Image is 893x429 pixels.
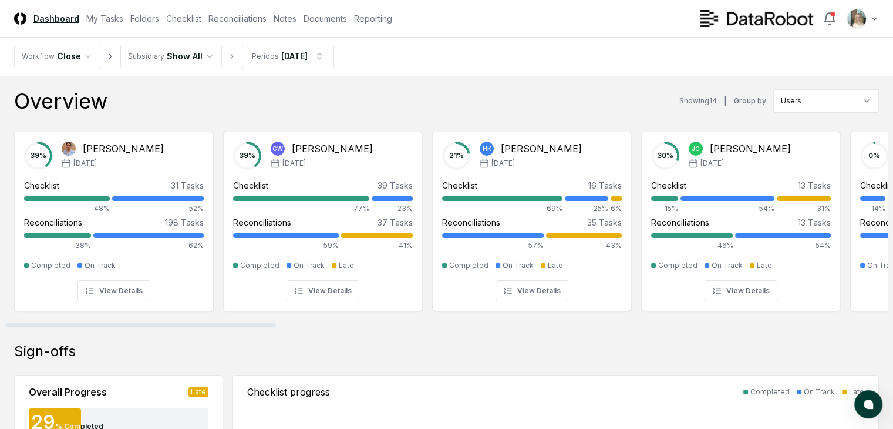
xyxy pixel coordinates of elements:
[166,12,201,25] a: Checklist
[85,260,116,271] div: On Track
[372,203,413,214] div: 23%
[188,387,208,397] div: Late
[750,387,790,397] div: Completed
[679,96,717,106] div: Showing 14
[710,142,791,156] div: [PERSON_NAME]
[24,179,59,192] div: Checklist
[854,390,882,418] button: atlas-launcher
[734,98,766,105] label: Group by
[712,260,743,271] div: On Track
[22,51,55,62] div: Workflow
[735,240,831,251] div: 54%
[483,145,491,153] span: HK
[62,142,76,156] img: Dina Abdelmageed
[112,203,204,214] div: 52%
[14,12,26,25] img: Logo
[31,260,70,271] div: Completed
[641,122,841,311] a: 30%JC[PERSON_NAME][DATE]Checklist13 Tasks15%54%31%Reconciliations13 Tasks46%54%CompletedOn TrackL...
[77,280,150,301] button: View Details
[24,240,91,251] div: 38%
[24,216,82,229] div: Reconciliations
[252,51,279,62] div: Periods
[240,260,279,271] div: Completed
[223,122,423,311] a: 39%GW[PERSON_NAME][DATE]Checklist39 Tasks77%23%Reconciliations37 Tasks59%41%CompletedOn TrackLate...
[130,12,159,25] a: Folders
[233,240,339,251] div: 59%
[165,216,204,229] div: 198 Tasks
[651,179,686,192] div: Checklist
[804,387,835,397] div: On Track
[282,158,306,169] span: [DATE]
[29,385,107,399] div: Overall Progress
[548,260,563,271] div: Late
[14,45,334,68] nav: breadcrumb
[777,203,831,214] div: 31%
[724,95,727,108] div: |
[651,240,733,251] div: 46%
[208,12,267,25] a: Reconciliations
[587,216,622,229] div: 35 Tasks
[705,280,777,301] button: View Details
[757,260,772,271] div: Late
[432,122,632,311] a: 21%HK[PERSON_NAME][DATE]Checklist16 Tasks69%25%6%Reconciliations35 Tasks57%43%CompletedOn TrackLa...
[442,203,562,214] div: 69%
[128,51,164,62] div: Subsidiary
[503,260,534,271] div: On Track
[496,280,568,301] button: View Details
[611,203,622,214] div: 6%
[24,203,110,214] div: 48%
[281,50,308,62] div: [DATE]
[491,158,515,169] span: [DATE]
[274,12,296,25] a: Notes
[272,145,283,153] span: GW
[14,122,214,311] a: 39%Dina Abdelmageed[PERSON_NAME][DATE]Checklist31 Tasks48%52%Reconciliations198 Tasks38%62%Comple...
[442,216,500,229] div: Reconciliations
[849,387,864,397] div: Late
[294,260,325,271] div: On Track
[700,158,724,169] span: [DATE]
[341,240,413,251] div: 41%
[442,179,477,192] div: Checklist
[501,142,582,156] div: [PERSON_NAME]
[171,179,204,192] div: 31 Tasks
[658,260,697,271] div: Completed
[354,12,392,25] a: Reporting
[651,203,678,214] div: 15%
[449,260,488,271] div: Completed
[700,10,813,27] img: DataRobot logo
[233,179,268,192] div: Checklist
[546,240,622,251] div: 43%
[860,203,885,214] div: 14%
[33,12,79,25] a: Dashboard
[798,216,831,229] div: 13 Tasks
[73,158,97,169] span: [DATE]
[692,145,700,153] span: JC
[798,179,831,192] div: 13 Tasks
[242,45,334,68] button: Periods[DATE]
[680,203,774,214] div: 54%
[651,216,709,229] div: Reconciliations
[287,280,359,301] button: View Details
[339,260,354,271] div: Late
[304,12,347,25] a: Documents
[847,9,866,28] img: ACg8ocKh93A2PVxV7CaGalYBgc3fGwopTyyIAwAiiQ5buQbeS2iRnTQ=s96-c
[233,203,369,214] div: 77%
[565,203,608,214] div: 25%
[378,216,413,229] div: 37 Tasks
[378,179,413,192] div: 39 Tasks
[442,240,544,251] div: 57%
[14,89,107,113] div: Overview
[14,342,879,361] div: Sign-offs
[233,216,291,229] div: Reconciliations
[93,240,204,251] div: 62%
[86,12,123,25] a: My Tasks
[588,179,622,192] div: 16 Tasks
[247,385,330,399] div: Checklist progress
[292,142,373,156] div: [PERSON_NAME]
[83,142,164,156] div: [PERSON_NAME]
